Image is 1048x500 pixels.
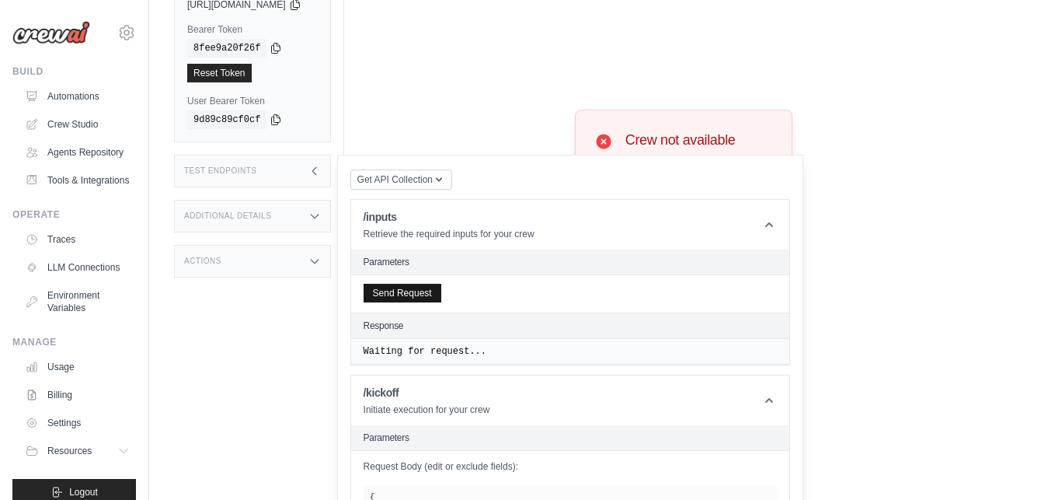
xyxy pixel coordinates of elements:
[12,21,90,44] img: Logo
[19,255,136,280] a: LLM Connections
[19,112,136,137] a: Crew Studio
[364,209,534,225] h1: /inputs
[19,411,136,435] a: Settings
[19,283,136,320] a: Environment Variables
[12,208,136,221] div: Operate
[184,166,257,176] h3: Test Endpoints
[364,320,404,332] h2: Response
[184,212,271,221] h3: Additional Details
[364,460,777,473] label: Request Body (edit or exclude fields):
[19,355,136,379] a: Usage
[364,432,777,444] h2: Parameters
[19,227,136,252] a: Traces
[364,284,441,302] button: Send Request
[19,84,136,109] a: Automations
[47,445,92,457] span: Resources
[187,95,318,107] label: User Bearer Token
[19,439,136,463] button: Resources
[187,110,266,129] code: 9d89c89cf0cf
[357,173,433,186] span: Get API Collection
[19,383,136,407] a: Billing
[69,486,98,498] span: Logout
[187,23,318,36] label: Bearer Token
[625,129,773,151] h3: Crew not available
[19,140,136,165] a: Agents Repository
[12,336,136,348] div: Manage
[350,170,452,190] button: Get API Collection
[364,228,534,240] p: Retrieve the required inputs for your crew
[970,425,1048,500] iframe: Chat Widget
[187,39,266,58] code: 8fee9a20f26f
[364,345,777,358] pre: Waiting for request...
[184,257,221,266] h3: Actions
[19,168,136,193] a: Tools & Integrations
[364,256,777,268] h2: Parameters
[364,404,490,416] p: Initiate execution for your crew
[187,64,252,82] a: Reset Token
[364,385,490,400] h1: /kickoff
[12,65,136,78] div: Build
